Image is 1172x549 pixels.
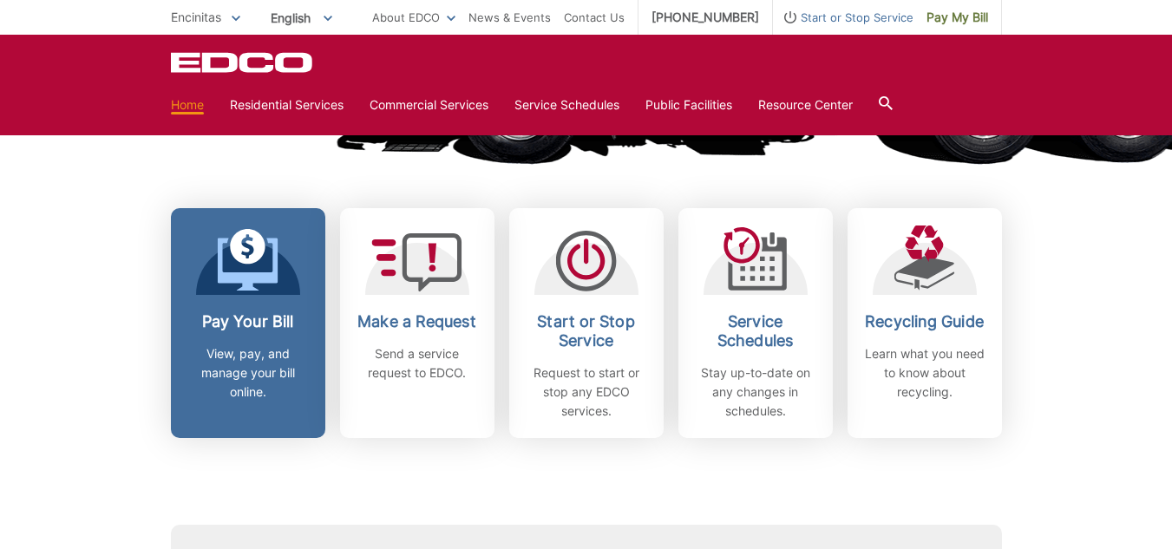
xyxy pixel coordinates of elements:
a: News & Events [468,8,551,27]
h2: Make a Request [353,312,481,331]
p: Stay up-to-date on any changes in schedules. [691,363,820,421]
span: English [258,3,345,32]
a: EDCD logo. Return to the homepage. [171,52,315,73]
a: Recycling Guide Learn what you need to know about recycling. [848,208,1002,438]
a: Service Schedules Stay up-to-date on any changes in schedules. [678,208,833,438]
a: About EDCO [372,8,455,27]
h2: Recycling Guide [861,312,989,331]
h2: Service Schedules [691,312,820,350]
p: Learn what you need to know about recycling. [861,344,989,402]
h2: Pay Your Bill [184,312,312,331]
a: Home [171,95,204,114]
a: Make a Request Send a service request to EDCO. [340,208,494,438]
a: Commercial Services [370,95,488,114]
a: Service Schedules [514,95,619,114]
a: Residential Services [230,95,344,114]
a: Public Facilities [645,95,732,114]
a: Contact Us [564,8,625,27]
h2: Start or Stop Service [522,312,651,350]
a: Resource Center [758,95,853,114]
p: View, pay, and manage your bill online. [184,344,312,402]
p: Send a service request to EDCO. [353,344,481,382]
a: Pay Your Bill View, pay, and manage your bill online. [171,208,325,438]
span: Encinitas [171,10,221,24]
p: Request to start or stop any EDCO services. [522,363,651,421]
span: Pay My Bill [926,8,988,27]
